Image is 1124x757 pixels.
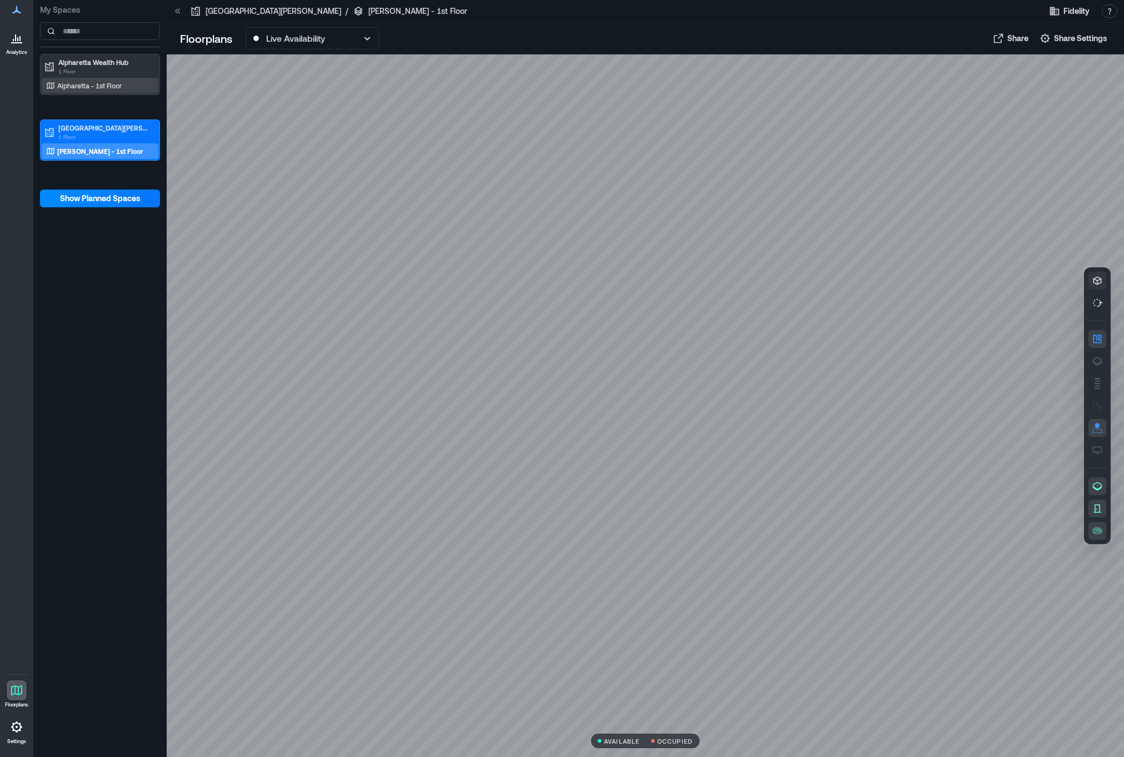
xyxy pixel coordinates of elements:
p: Settings [7,738,26,745]
p: 1 Floor [58,67,152,76]
button: Live Availability [246,27,379,49]
p: Alpharetta Wealth Hub [58,58,152,67]
button: Share [990,29,1032,47]
p: Analytics [6,49,27,56]
button: Fidelity [1046,2,1093,20]
p: 1 Floor [58,132,152,141]
span: Share Settings [1054,33,1107,44]
a: Floorplans [2,677,32,711]
span: Fidelity [1063,6,1090,17]
button: Share Settings [1036,29,1111,47]
button: Show Planned Spaces [40,190,160,207]
a: Settings [3,714,30,748]
span: Share [1007,33,1028,44]
p: / [346,6,348,17]
p: AVAILABLE [604,738,640,744]
p: Live Availability [266,32,325,45]
p: [GEOGRAPHIC_DATA][PERSON_NAME] [58,123,152,132]
span: Show Planned Spaces [60,193,141,204]
a: Analytics [3,24,31,59]
p: [PERSON_NAME] - 1st Floor [368,6,467,17]
p: [GEOGRAPHIC_DATA][PERSON_NAME] [206,6,341,17]
p: OCCUPIED [657,738,692,744]
p: My Spaces [40,4,160,16]
p: Floorplans [180,31,232,46]
p: Alpharetta - 1st Floor [57,81,122,90]
p: Floorplans [5,701,28,708]
p: [PERSON_NAME] - 1st Floor [57,147,143,156]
